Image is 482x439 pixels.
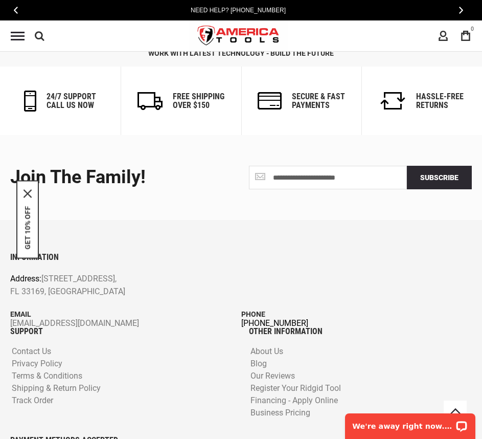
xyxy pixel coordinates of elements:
[47,92,96,110] h6: 24/7 support call us now
[24,206,32,250] button: GET 10% OFF
[9,359,65,369] a: Privacy Policy
[456,26,475,46] a: 0
[420,173,458,182] span: Subscribe
[241,320,472,327] a: [PHONE_NUMBER]
[248,384,343,393] a: Register Your Ridgid Tool
[189,17,288,55] img: America Tools
[248,371,297,381] a: Our Reviews
[10,274,41,283] span: Address:
[471,26,474,32] span: 0
[10,253,472,262] h6: INFORMATION
[248,347,286,357] a: About Us
[9,371,85,381] a: Terms & Conditions
[10,327,234,336] h6: SUPPORT
[248,408,313,418] a: Business Pricing
[9,347,54,357] a: Contact Us
[10,309,241,320] p: Email
[189,17,288,55] a: store logo
[338,407,482,439] iframe: LiveChat chat widget
[11,32,25,40] div: Menu
[10,320,241,327] a: [EMAIL_ADDRESS][DOMAIN_NAME]
[407,166,472,189] button: Subscribe
[188,5,289,15] a: Need Help? [PHONE_NUMBER]
[416,92,464,110] h6: Hassle-Free Returns
[248,359,269,369] a: Blog
[24,190,32,198] svg: close icon
[10,167,234,188] div: Join the Family!
[9,384,103,393] a: Shipping & Return Policy
[249,327,472,336] h6: OTHER INFORMATION
[24,190,32,198] button: Close
[10,272,379,298] p: [STREET_ADDRESS], FL 33169, [GEOGRAPHIC_DATA]
[9,396,56,406] a: Track Order
[173,92,224,110] h6: Free Shipping Over $150
[248,396,340,406] a: Financing - Apply Online
[459,6,463,14] span: Next
[292,92,345,110] h6: secure & fast payments
[14,6,18,14] span: Previous
[241,309,472,320] p: Phone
